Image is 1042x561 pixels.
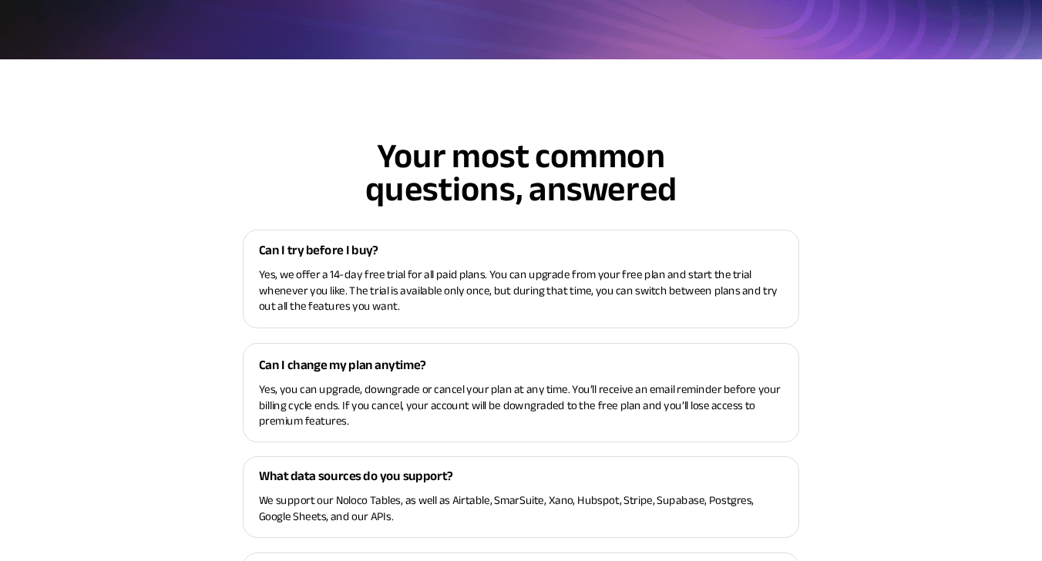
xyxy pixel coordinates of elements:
[259,378,781,432] span: Yes, you can upgrade, downgrade or cancel your plan at any time. You’ll receive an email reminder...
[365,124,677,222] span: Your most common questions, answered
[259,353,426,377] span: Can I change my plan anytime?
[259,465,453,489] span: What data sources do you support?
[259,264,778,317] span: Yes, we offer a 14-day free trial for all paid plans. You can upgrade from your free plan and sta...
[259,489,754,527] span: We support our Noloco Tables, as well as Airtable, SmarSuite, Xano, Hubspot, Stripe, Supabase, Po...
[259,239,378,263] span: Can I try before I buy?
